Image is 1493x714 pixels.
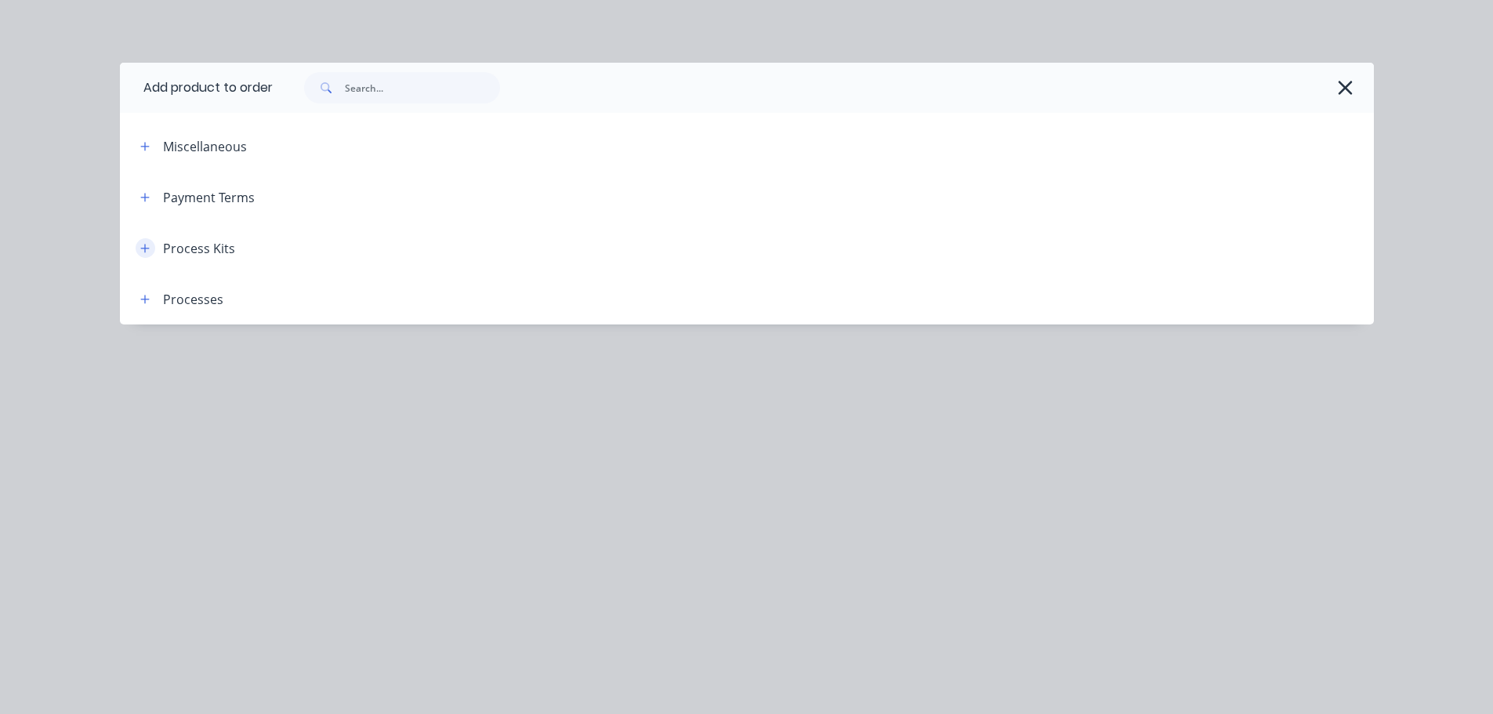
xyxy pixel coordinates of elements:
[163,137,247,156] div: Miscellaneous
[163,239,235,258] div: Process Kits
[163,188,255,207] div: Payment Terms
[345,72,500,103] input: Search...
[163,290,223,309] div: Processes
[120,63,273,113] div: Add product to order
